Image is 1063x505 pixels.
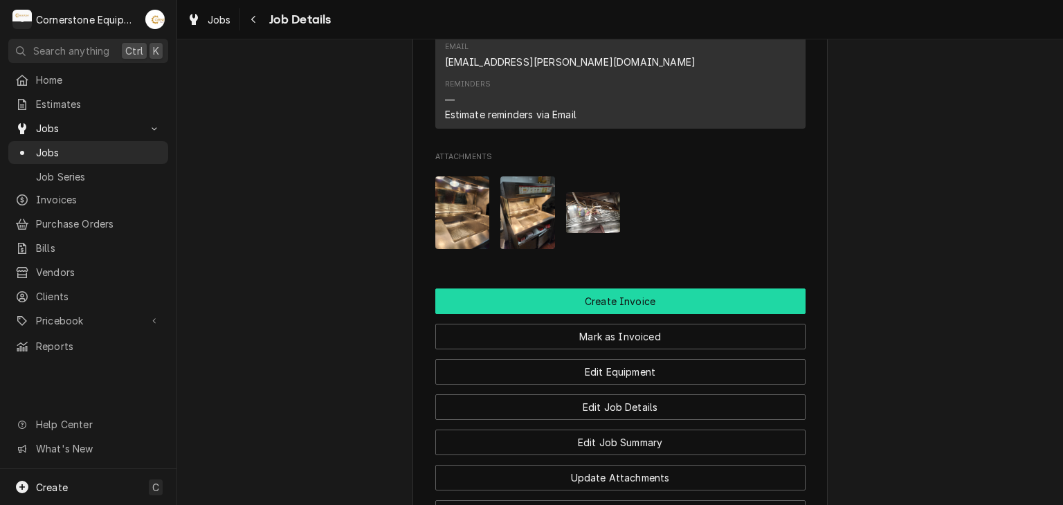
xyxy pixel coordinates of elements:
[8,93,168,116] a: Estimates
[36,481,68,493] span: Create
[435,349,806,385] div: Button Group Row
[36,265,161,279] span: Vendors
[435,176,490,249] img: l9KMndnYQrmR9lFOO1v3
[125,44,143,58] span: Ctrl
[445,93,455,107] div: —
[8,188,168,211] a: Invoices
[8,413,168,436] a: Go to Help Center
[36,241,161,255] span: Bills
[12,10,32,29] div: C
[145,10,165,29] div: Andrew Buigues's Avatar
[445,42,696,69] div: Email
[243,8,265,30] button: Navigate back
[36,339,161,353] span: Reports
[8,237,168,259] a: Bills
[152,480,159,495] span: C
[36,145,161,160] span: Jobs
[8,39,168,63] button: Search anythingCtrlK
[36,121,140,136] span: Jobs
[36,417,160,432] span: Help Center
[435,165,806,260] span: Attachments
[435,359,806,385] button: Edit Equipment
[36,217,161,231] span: Purchase Orders
[36,12,138,27] div: Cornerstone Equipment Repair, LLC
[265,10,331,29] span: Job Details
[435,385,806,420] div: Button Group Row
[8,285,168,308] a: Clients
[8,261,168,284] a: Vendors
[36,192,161,207] span: Invoices
[208,12,231,27] span: Jobs
[435,151,806,259] div: Attachments
[36,97,161,111] span: Estimates
[435,151,806,163] span: Attachments
[36,169,161,184] span: Job Series
[181,8,237,31] a: Jobs
[435,430,806,455] button: Edit Job Summary
[445,107,576,122] div: Estimate reminders via Email
[435,465,806,490] button: Update Attachments
[435,394,806,420] button: Edit Job Details
[566,192,621,233] img: GIkZ5YcWSSuOaMY6BHhr
[435,455,806,490] div: Button Group Row
[445,79,576,121] div: Reminders
[8,335,168,358] a: Reports
[435,324,806,349] button: Mark as Invoiced
[500,176,555,249] img: ED8pmJkGQOekePOJemhO
[8,141,168,164] a: Jobs
[445,79,491,90] div: Reminders
[8,309,168,332] a: Go to Pricebook
[33,44,109,58] span: Search anything
[36,73,161,87] span: Home
[153,44,159,58] span: K
[145,10,165,29] div: AB
[445,56,696,68] a: [EMAIL_ADDRESS][PERSON_NAME][DOMAIN_NAME]
[36,441,160,456] span: What's New
[12,10,32,29] div: Cornerstone Equipment Repair, LLC's Avatar
[36,313,140,328] span: Pricebook
[36,289,161,304] span: Clients
[435,314,806,349] div: Button Group Row
[8,68,168,91] a: Home
[8,165,168,188] a: Job Series
[8,437,168,460] a: Go to What's New
[8,117,168,140] a: Go to Jobs
[8,212,168,235] a: Purchase Orders
[445,42,469,53] div: Email
[435,288,806,314] div: Button Group Row
[435,420,806,455] div: Button Group Row
[435,288,806,314] button: Create Invoice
